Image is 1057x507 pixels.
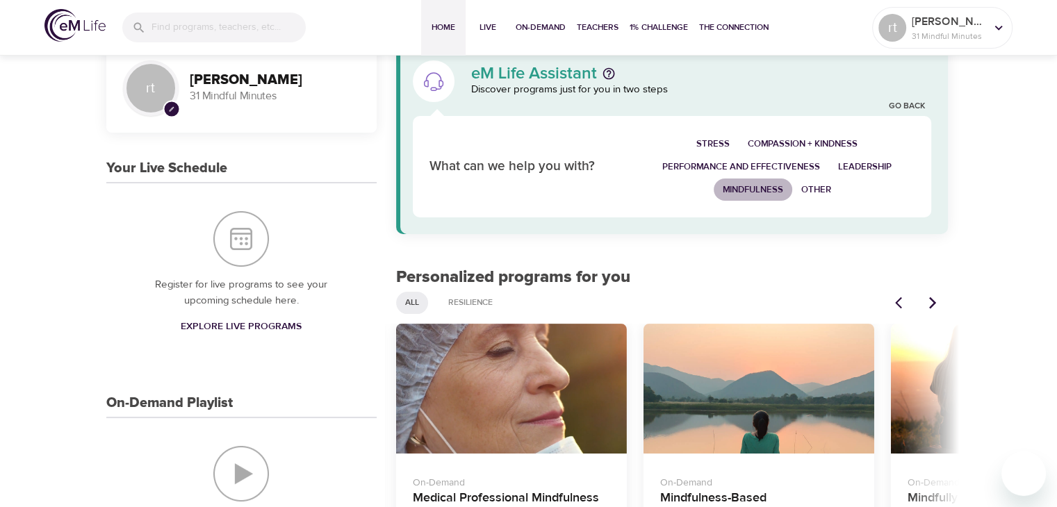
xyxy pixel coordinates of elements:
[396,324,627,454] button: Medical Professional Mindfulness Program
[44,9,106,42] img: logo
[1001,451,1046,496] iframe: Button to launch messaging window
[829,156,901,178] button: Leadership
[917,288,948,318] button: Next items
[439,292,502,314] div: Resilience
[440,297,501,308] span: Resilience
[181,318,302,335] span: Explore Live Programs
[739,133,867,156] button: Compassion + Kindness
[662,159,820,175] span: Performance and Effectiveness
[748,136,858,152] span: Compassion + Kindness
[106,395,233,411] h3: On-Demand Playlist
[887,288,917,318] button: Previous items
[653,156,829,178] button: Performance and Effectiveness
[427,20,460,35] span: Home
[912,30,985,42] p: 31 Mindful Minutes
[213,446,269,501] img: On-Demand Playlist
[423,70,445,92] img: eM Life Assistant
[644,324,874,454] button: Mindfulness-Based Cancer Recovery
[699,20,769,35] span: The Connection
[413,470,610,490] p: On-Demand
[396,267,949,288] h2: Personalized programs for you
[471,82,932,98] p: Discover programs just for you in two steps
[577,20,618,35] span: Teachers
[714,178,792,201] button: Mindfulness
[878,14,906,42] div: rt
[630,20,688,35] span: 1% Challenge
[660,470,858,490] p: On-Demand
[801,182,831,198] span: Other
[151,13,306,42] input: Find programs, teachers, etc...
[471,65,597,82] p: eM Life Assistant
[696,136,730,152] span: Stress
[838,159,892,175] span: Leadership
[106,160,227,176] h3: Your Live Schedule
[516,20,566,35] span: On-Demand
[190,88,360,104] p: 31 Mindful Minutes
[912,13,985,30] p: [PERSON_NAME]
[471,20,505,35] span: Live
[396,292,428,314] div: All
[888,101,924,113] a: Go Back
[792,178,840,201] button: Other
[213,211,269,267] img: Your Live Schedule
[397,297,427,308] span: All
[687,133,739,156] button: Stress
[429,157,622,177] p: What can we help you with?
[123,60,179,116] div: rt
[190,72,360,88] h3: [PERSON_NAME]
[723,182,783,198] span: Mindfulness
[175,314,307,340] a: Explore Live Programs
[134,277,349,308] p: Register for live programs to see your upcoming schedule here.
